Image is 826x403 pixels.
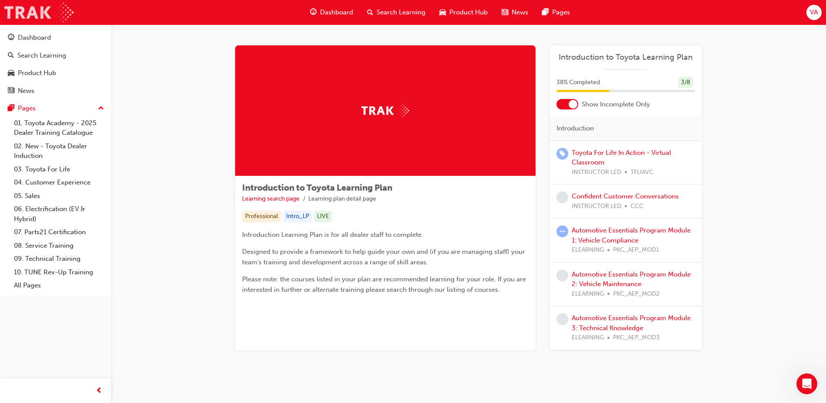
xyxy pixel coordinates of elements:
div: LIVE [314,211,332,222]
span: Designed to provide a framework to help guide your own and (if you are managing staff) your team'... [242,248,527,266]
span: Dashboard [320,7,353,17]
span: Introduction to Toyota Learning Plan [242,183,392,193]
a: Search Learning [3,48,108,64]
a: pages-iconPages [535,3,577,21]
span: 38 % Completed [556,78,600,88]
a: 03. Toyota For Life [10,163,108,176]
a: News [3,83,108,99]
a: 04. Customer Experience [10,176,108,189]
span: Search Learning [377,7,425,17]
div: Product Hub [18,68,56,78]
span: up-icon [98,103,104,114]
span: PKC_AEP_MOD3 [613,333,660,343]
a: Product Hub [3,65,108,81]
a: 08. Service Training [10,239,108,253]
span: Pages [552,7,570,17]
li: Learning plan detail page [308,194,376,204]
span: INSTRUCTOR LED [572,167,621,178]
a: news-iconNews [495,3,535,21]
a: guage-iconDashboard [303,3,360,21]
a: Confident Customer Conversations [572,192,679,200]
a: 09. Technical Training [10,252,108,266]
span: search-icon [367,7,373,18]
span: learningRecordVerb_NONE-icon [556,191,568,203]
img: Trak [4,3,74,22]
div: Professional [242,211,281,222]
span: VA [810,7,818,17]
span: Please note: the courses listed in your plan are recommended learning for your role. If you are i... [242,275,528,294]
iframe: Intercom live chat [796,373,817,394]
div: Intro_LP [283,211,312,222]
span: pages-icon [542,7,549,18]
a: Learning search page [242,195,300,202]
a: car-iconProduct Hub [432,3,495,21]
button: VA [806,5,822,20]
span: news-icon [502,7,508,18]
div: Pages [18,103,36,113]
span: Product Hub [449,7,488,17]
span: search-icon [8,52,14,60]
span: guage-icon [310,7,317,18]
span: ELEARNING [572,289,604,299]
a: All Pages [10,279,108,292]
span: prev-icon [96,386,102,396]
button: DashboardSearch LearningProduct HubNews [3,28,108,100]
button: Pages [3,100,108,116]
span: CCC [630,201,644,212]
span: guage-icon [8,34,14,42]
div: Dashboard [18,33,51,43]
span: PKC_AEP_MOD2 [613,289,660,299]
img: Trak [361,104,409,117]
a: 06. Electrification (EV & Hybrid) [10,202,108,225]
span: learningRecordVerb_ENROLL-icon [556,148,568,160]
a: 05. Sales [10,189,108,203]
a: 02. New - Toyota Dealer Induction [10,140,108,163]
a: Automotive Essentials Program Module 2: Vehicle Maintenance [572,270,691,288]
span: PKC_AEP_MOD1 [613,245,659,255]
a: Dashboard [3,30,108,46]
span: ELEARNING [572,333,604,343]
a: Automotive Essentials Program Module 1: Vehicle Compliance [572,226,691,244]
span: Show Incomplete Only [582,99,650,109]
span: TFLIAVC [630,167,654,178]
span: news-icon [8,87,14,95]
span: INSTRUCTOR LED [572,201,621,212]
span: pages-icon [8,105,14,113]
span: ELEARNING [572,245,604,255]
a: search-iconSearch Learning [360,3,432,21]
a: Automotive Essentials Program Module 3: Technical Knowledge [572,314,691,332]
span: learningRecordVerb_NONE-icon [556,313,568,325]
a: 07. Parts21 Certification [10,225,108,239]
a: 10. TUNE Rev-Up Training [10,266,108,279]
div: Search Learning [17,51,66,61]
div: 3 / 8 [678,77,693,89]
span: Introduction [556,123,594,133]
a: Toyota For Life In Action - Virtual Classroom [572,149,671,167]
span: learningRecordVerb_NONE-icon [556,270,568,281]
a: 01. Toyota Academy - 2025 Dealer Training Catalogue [10,116,108,140]
div: News [18,86,34,96]
span: car-icon [439,7,446,18]
span: News [512,7,528,17]
span: learningRecordVerb_ATTEMPT-icon [556,225,568,237]
a: Introduction to Toyota Learning Plan [556,52,695,62]
span: Introduction Learning Plan is for all dealer staff to complete. [242,231,423,239]
span: car-icon [8,69,14,77]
